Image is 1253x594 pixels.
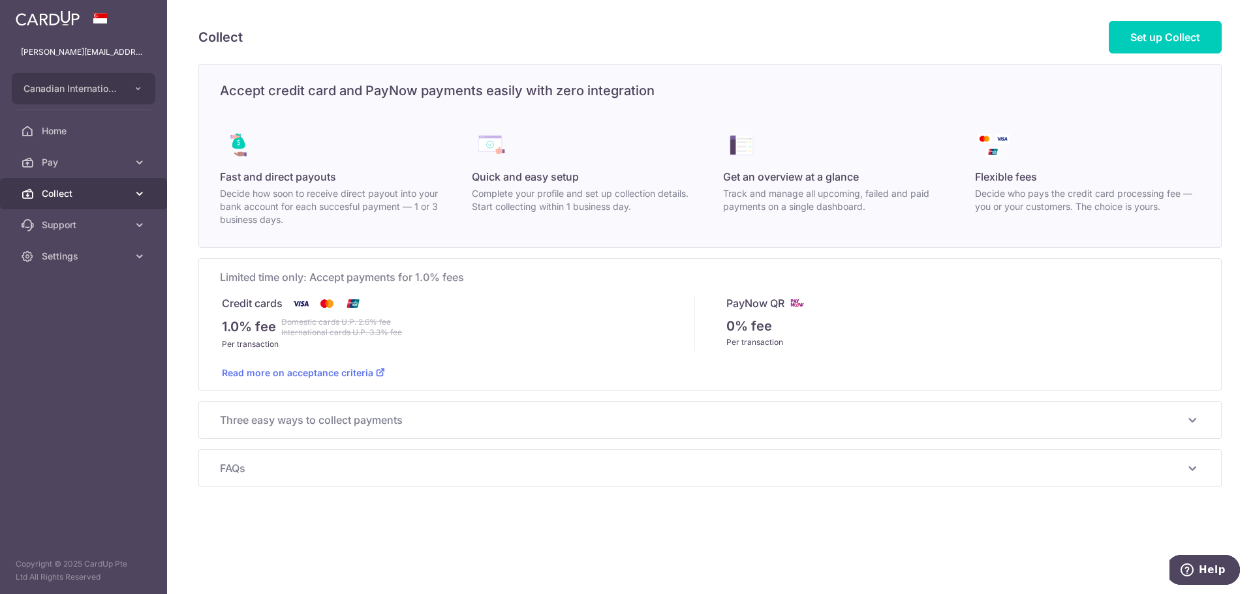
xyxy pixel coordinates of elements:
span: Help [29,9,56,21]
p: Credit cards [222,295,283,312]
span: Flexible fees [975,169,1037,185]
img: collect_benefits-quick_setup-238ffe9d55e53beed05605bc46673ff5ef3689472e416b62ebc7d0ab8d3b3a0b.png [472,127,508,164]
p: Decide how soon to receive direct payout into your bank account for each succesful payment — 1 or... [220,187,446,226]
span: Collect [42,187,128,200]
img: Visa [288,295,314,312]
span: Settings [42,250,128,263]
p: FAQs [220,460,1200,476]
a: Read more on acceptance criteria [222,367,385,378]
span: Home [42,125,128,138]
span: Limited time only: Accept payments for 1.0% fees [220,269,1200,285]
p: PayNow QR [726,295,784,311]
img: collect_benefits-payment-logos-dce544b9a714b2bc395541eb8d6324069de0a0c65b63ad9c2b4d71e4e11ae343.png [975,127,1012,164]
p: 1.0% fee [222,317,276,338]
span: Canadian International School Pte Ltd [23,82,120,95]
span: Quick and easy setup [472,169,579,185]
iframe: Opens a widget where you can find more information [1169,555,1240,587]
p: [PERSON_NAME][EMAIL_ADDRESS][PERSON_NAME][DOMAIN_NAME] [21,46,146,59]
h5: Accept credit card and PayNow payments easily with zero integration [199,80,1221,101]
div: Per transaction [726,336,1199,349]
img: paynow-md-4fe65508ce96feda548756c5ee0e473c78d4820b8ea51387c6e4ad89e58a5e61.png [790,295,805,311]
img: collect_benefits-all-in-one-overview-ecae168be53d4dea631b4473abdc9059fc34e556e287cb8dd7d0b18560f7... [723,127,760,164]
div: Per transaction [222,338,694,351]
a: Set up Collect [1109,21,1222,53]
span: Three easy ways to collect payments [220,412,1184,428]
p: Three easy ways to collect payments [220,412,1200,428]
img: CardUp [16,10,80,26]
p: 0% fee [726,316,772,336]
button: Canadian International School Pte Ltd [12,73,155,104]
img: Mastercard [314,295,340,312]
span: FAQs [220,460,1184,476]
span: Set up Collect [1130,31,1200,44]
img: collect_benefits-direct_payout-68d016c079b23098044efbcd1479d48bd02143683a084563df2606996dc465b2.png [220,127,256,164]
p: Track and manage all upcoming, failed and paid payments on a single dashboard. [723,187,949,213]
span: Support [42,218,128,231]
span: Pay [42,156,128,169]
h5: Collect [198,27,243,48]
p: Decide who pays the credit card processing fee — you or your customers. The choice is yours. [975,187,1201,213]
span: Fast and direct payouts [220,169,336,185]
span: Get an overview at a glance [723,169,859,185]
img: Union Pay [340,295,366,312]
strike: Domestic cards U.P. 2.6% fee International cards U.P. 3.3% fee [281,317,402,338]
p: Complete your profile and set up collection details. Start collecting within 1 business day. [472,187,698,213]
